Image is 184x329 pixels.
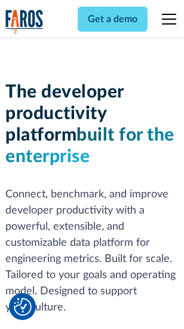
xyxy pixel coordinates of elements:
[5,81,179,167] h1: The developer productivity platform
[14,298,32,316] img: Revisit consent button
[155,5,179,33] div: menu
[5,126,174,166] span: built for the enterprise
[5,10,44,34] a: home
[78,7,148,32] a: Get a demo
[14,298,32,316] button: Cookie Settings
[5,187,179,316] p: Connect, benchmark, and improve developer productivity with a powerful, extensible, and customiza...
[5,10,44,34] img: Logo of the analytics and reporting company Faros.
